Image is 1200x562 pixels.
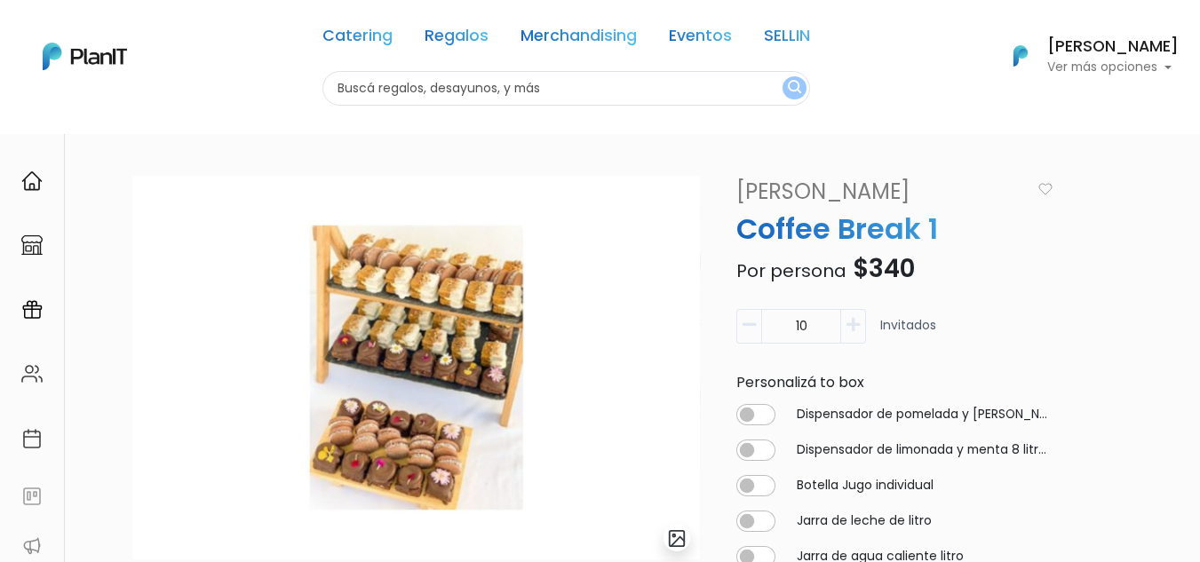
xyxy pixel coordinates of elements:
p: Invitados [880,316,936,351]
p: Ver más opciones [1047,61,1179,74]
label: Dispensador de pomelada y [PERSON_NAME] 8 litros [797,405,1053,423]
label: Dispensador de limonada y menta 8 litros [797,440,1053,459]
img: feedback-78b5a0c8f98aac82b08bfc38622c3050aee476f2c9584af64705fc4e61158814.svg [21,486,43,507]
img: home-e721727adea9d79c4d83392d1f703f7f8bce08238fde08b1acbfd93340b81755.svg [21,170,43,192]
img: gallery-light [667,528,687,549]
button: PlanIt Logo [PERSON_NAME] Ver más opciones [990,33,1179,79]
img: search_button-432b6d5273f82d61273b3651a40e1bd1b912527efae98b1b7a1b2c0702e16a8d.svg [788,80,801,97]
img: heart_icon [1038,183,1053,195]
a: Regalos [425,28,489,50]
img: marketplace-4ceaa7011d94191e9ded77b95e3339b90024bf715f7c57f8cf31f2d8c509eaba.svg [21,234,43,256]
img: PlanIt Logo [43,43,127,70]
img: image__copia___copia___copia_-Photoroom__2_.jpg [132,176,701,559]
img: partners-52edf745621dab592f3b2c58e3bca9d71375a7ef29c3b500c9f145b62cc070d4.svg [21,535,43,557]
img: people-662611757002400ad9ed0e3c099ab2801c6687ba6c219adb57efc949bc21e19d.svg [21,363,43,384]
span: Por persona [736,258,846,283]
a: Catering [322,28,393,50]
a: Eventos [669,28,732,50]
input: Buscá regalos, desayunos, y más [322,71,810,106]
p: Coffee Break 1 [726,208,1063,250]
label: Botella Jugo individual [797,476,934,495]
img: campaigns-02234683943229c281be62815700db0a1741e53638e28bf9629b52c665b00959.svg [21,299,43,321]
div: Personalizá to box [726,372,1063,393]
img: PlanIt Logo [1001,36,1040,75]
span: $340 [853,251,915,286]
a: Merchandising [521,28,637,50]
a: [PERSON_NAME] [726,176,1035,208]
h6: [PERSON_NAME] [1047,39,1179,55]
label: Jarra de leche de litro [797,511,932,530]
img: calendar-87d922413cdce8b2cf7b7f5f62616a5cf9e4887200fb71536465627b3292af00.svg [21,428,43,449]
a: SELLIN [764,28,810,50]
